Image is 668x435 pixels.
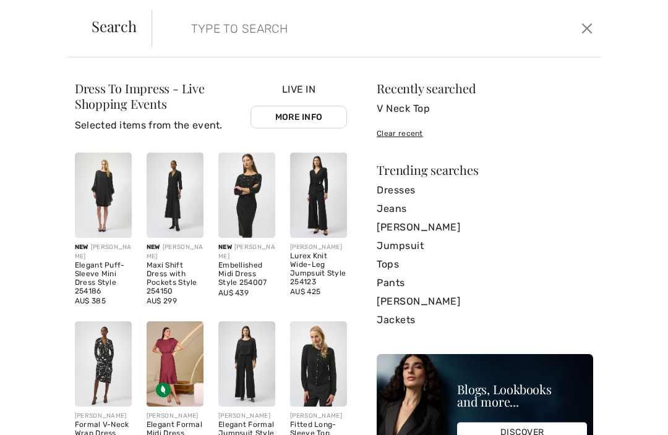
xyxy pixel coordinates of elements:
img: Elegant Formal Jumpsuit Style 254055. Black [218,321,275,407]
div: [PERSON_NAME] [75,243,132,261]
span: New [75,243,88,251]
a: Jackets [377,311,593,329]
img: Embellished Midi Dress Style 254007. Black [218,153,275,238]
img: Maxi Shift Dress with Pockets Style 254150. Black [147,153,203,238]
span: New [147,243,160,251]
div: Trending searches [377,164,593,176]
div: [PERSON_NAME] [147,243,203,261]
span: Search [92,19,137,33]
img: Elegant Formal Midi Dress Style 254049. Merlot [147,321,203,407]
span: AU$ 299 [147,297,177,305]
div: Elegant Puff-Sleeve Mini Dress Style 254186 [75,261,132,295]
span: New [218,243,232,251]
img: Lurex Knit Wide-Leg Jumpsuit Style 254123. Deep cherry [290,153,347,238]
a: [PERSON_NAME] [377,292,593,311]
div: Embellished Midi Dress Style 254007 [218,261,275,287]
img: Fitted Long-Sleeve Top Style 254951. Black [290,321,347,407]
img: Formal V-Neck Wrap Dress Style 254190. Black/Multi [75,321,132,407]
div: [PERSON_NAME] [290,412,347,421]
div: Lurex Knit Wide-Leg Jumpsuit Style 254123 [290,252,347,286]
input: TYPE TO SEARCH [182,10,479,47]
button: Close [578,19,596,38]
div: Blogs, Lookbooks and more... [457,383,587,408]
div: [PERSON_NAME] [218,243,275,261]
div: [PERSON_NAME] [218,412,275,421]
div: [PERSON_NAME] [147,412,203,421]
a: Pants [377,274,593,292]
span: Dress To Impress - Live Shopping Events [75,80,205,112]
img: Sustainable Fabric [156,382,171,397]
div: Recently searched [377,82,593,95]
div: Live In [250,82,347,143]
div: [PERSON_NAME] [75,412,132,421]
a: Dresses [377,181,593,200]
div: [PERSON_NAME] [290,243,347,252]
a: V Neck Top [377,99,593,118]
span: AU$ 425 [290,287,320,296]
a: Tops [377,255,593,274]
span: AU$ 385 [75,297,106,305]
img: Elegant Puff-Sleeve Mini Dress Style 254186. Black [75,153,132,238]
a: Jumpsuit [377,237,593,255]
div: Maxi Shift Dress with Pockets Style 254150 [147,261,203,295]
a: [PERSON_NAME] [377,218,593,237]
div: Clear recent [377,128,593,139]
span: Help [28,9,54,20]
p: Selected items from the event. [75,118,250,133]
span: AU$ 439 [218,289,249,297]
a: More Info [250,106,347,129]
a: Jeans [377,200,593,218]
